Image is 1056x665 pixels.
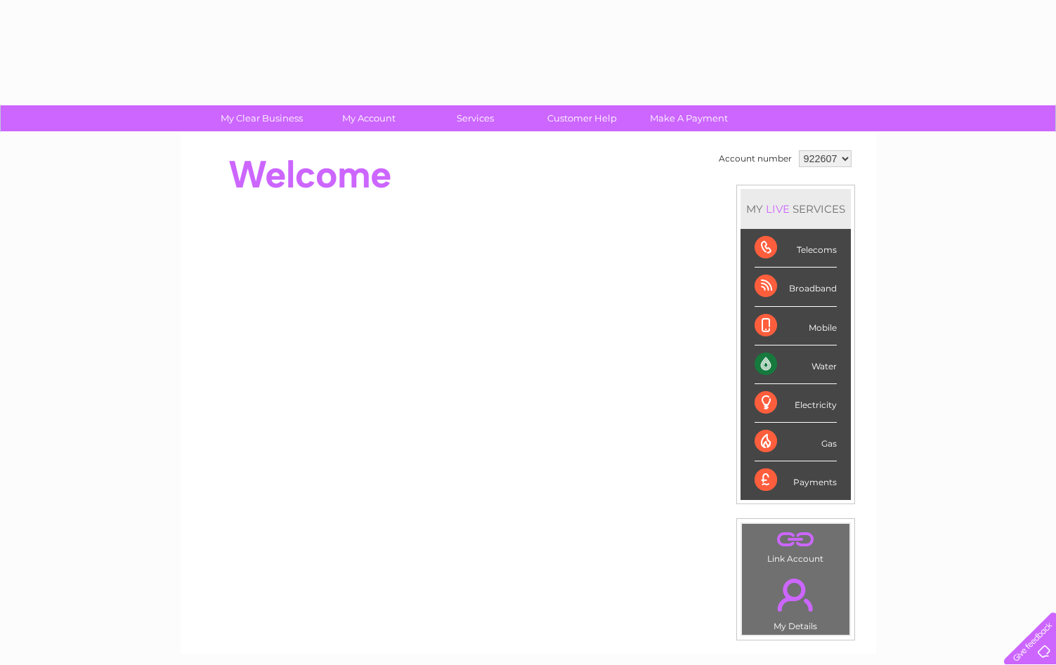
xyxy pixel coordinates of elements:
[741,189,851,229] div: MY SERVICES
[755,268,837,306] div: Broadband
[524,105,640,131] a: Customer Help
[745,527,846,552] a: .
[741,523,850,567] td: Link Account
[755,307,837,345] div: Mobile
[755,384,837,423] div: Electricity
[755,423,837,461] div: Gas
[745,570,846,619] a: .
[741,567,850,636] td: My Details
[755,345,837,384] div: Water
[755,461,837,499] div: Payments
[204,105,320,131] a: My Clear Business
[715,147,795,171] td: Account number
[311,105,426,131] a: My Account
[763,202,793,216] div: LIVE
[631,105,747,131] a: Make A Payment
[417,105,533,131] a: Services
[755,229,837,268] div: Telecoms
